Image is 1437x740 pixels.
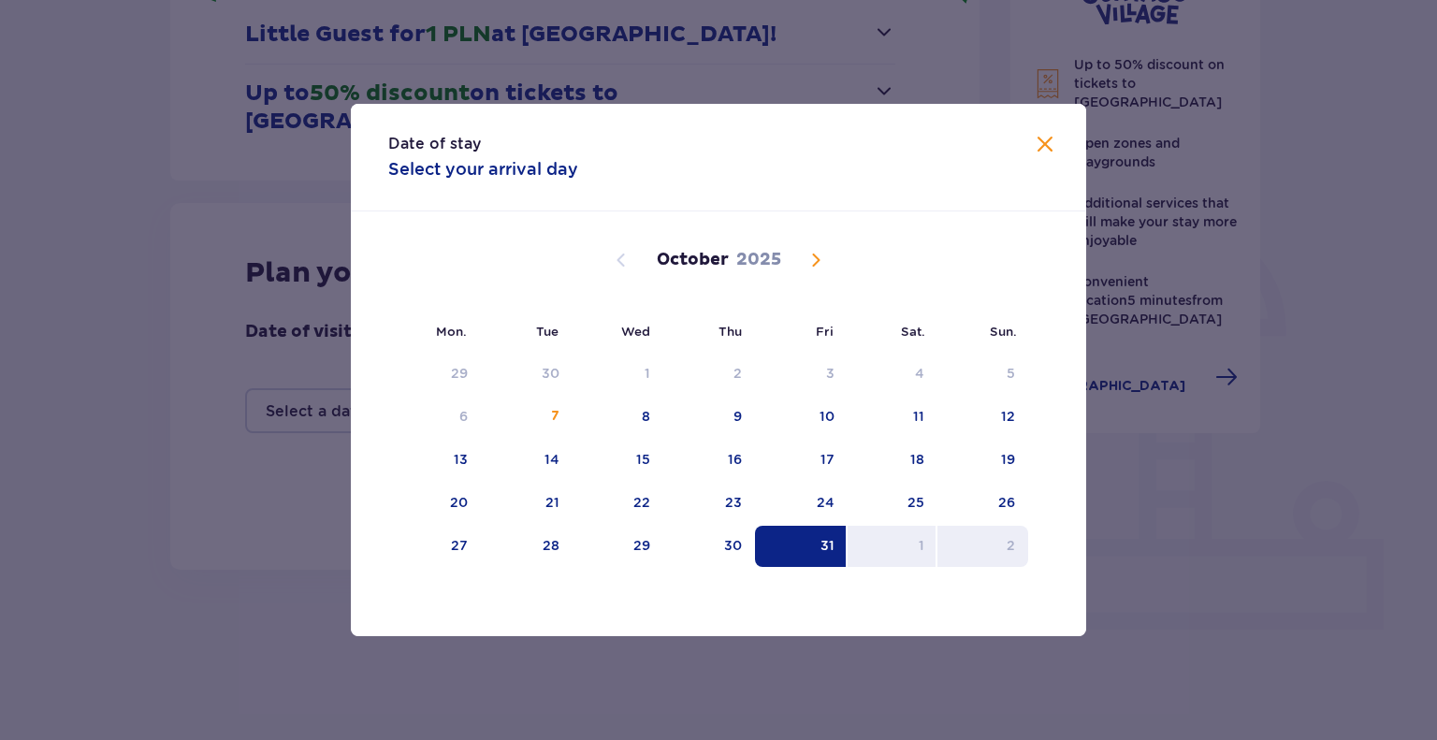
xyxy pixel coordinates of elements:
td: 7 [481,397,573,438]
font: 29 [451,366,468,381]
td: 9 [663,397,756,438]
font: Tue [536,324,559,339]
td: 14 [481,440,573,481]
font: 2 [733,366,742,381]
button: Close [1034,134,1056,157]
font: 12 [1001,409,1015,424]
font: Wed [621,324,650,339]
font: 20 [450,495,468,510]
font: October [657,249,729,270]
font: 19 [1001,452,1015,467]
td: 10 [755,397,848,438]
td: 21 [481,483,573,524]
font: 27 [451,538,468,553]
font: 28 [543,538,559,553]
font: 31 [820,538,835,553]
td: 16 [663,440,756,481]
font: Sun. [990,324,1017,339]
font: 8 [642,409,650,424]
font: 7 [551,410,559,423]
font: 25 [907,495,924,510]
td: 13 [388,440,481,481]
font: 11 [913,409,924,424]
td: Date unavailable. Monday, September 29, 2025 [388,354,481,395]
td: Date unavailable. Wednesday, October 1, 2025 [573,354,663,395]
font: Date of stay [388,135,481,152]
td: 12 [937,397,1028,438]
td: 25 [848,483,938,524]
td: 11 [848,397,938,438]
td: 8 [573,397,663,438]
td: Date unavailable. Sunday, October 5, 2025 [937,354,1028,395]
font: 5 [1007,366,1015,381]
td: 22 [573,483,663,524]
font: Mon. [436,324,467,339]
font: 16 [728,452,742,467]
td: 29 [573,526,663,567]
font: 30 [542,366,559,381]
font: 18 [910,452,924,467]
td: 30 [663,526,756,567]
td: 2 [937,526,1028,567]
font: Sat. [901,324,925,339]
font: Thu [718,324,742,339]
td: Date unavailable. Tuesday, September 30, 2025 [481,354,573,395]
font: 1 [919,538,924,553]
td: 17 [755,440,848,481]
font: Fri [816,324,834,339]
font: 1 [645,366,650,381]
td: 23 [663,483,756,524]
font: 23 [725,495,742,510]
font: 3 [826,366,835,381]
td: 18 [848,440,938,481]
font: Select your arrival day [388,159,578,179]
font: 26 [998,495,1015,510]
td: 27 [388,526,481,567]
font: 21 [545,495,559,510]
td: 15 [573,440,663,481]
font: 9 [733,409,742,424]
td: Date unavailable. Thursday, October 2, 2025 [663,354,756,395]
td: 19 [937,440,1028,481]
td: 28 [481,526,573,567]
font: 6 [459,409,468,424]
td: 24 [755,483,848,524]
font: 13 [454,452,468,467]
font: 14 [544,452,559,467]
font: 2 [1007,538,1015,553]
button: Previous month [610,249,632,271]
td: Date unavailable. Friday, October 3, 2025 [755,354,848,395]
font: 2025 [736,249,781,270]
td: Date unavailable. Saturday, October 4, 2025 [848,354,938,395]
td: 20 [388,483,481,524]
td: 26 [937,483,1028,524]
font: 17 [820,452,835,467]
font: 30 [724,538,742,553]
font: 15 [636,452,650,467]
font: 10 [820,409,835,424]
button: Next month [805,249,827,271]
font: 29 [633,538,650,553]
font: 22 [633,495,650,510]
td: Data zaznaczona. piątek, 31 października 2025 [755,526,848,567]
font: 24 [817,495,835,510]
td: 1 [848,526,938,567]
td: Date unavailable. Monday, October 6, 2025 [388,397,481,438]
font: 4 [915,366,924,381]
